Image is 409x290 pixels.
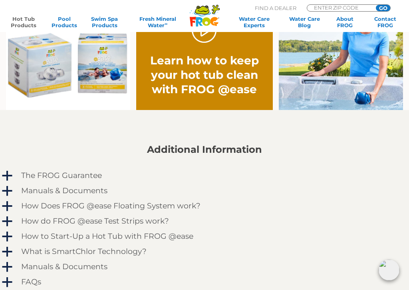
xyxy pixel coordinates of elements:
[0,184,409,197] a: a Manuals & Documents
[0,260,409,273] a: a Manuals & Documents
[21,186,107,195] h4: Manuals & Documents
[289,16,320,28] a: Water CareBlog
[329,16,361,28] a: AboutFROG
[255,4,296,12] p: Find A Dealer
[21,262,107,271] h4: Manuals & Documents
[1,200,13,212] span: a
[1,276,13,288] span: a
[0,215,409,228] a: a How do FROG @ease Test Strips work?
[21,278,41,286] h4: FAQs
[0,200,409,212] a: a How Does FROG @ease Floating System work?
[129,16,186,28] a: Fresh MineralWater∞
[89,16,120,28] a: Swim SpaProducts
[1,261,13,273] span: a
[165,22,167,26] sup: ∞
[150,53,259,96] h2: Learn how to keep your hot tub clean with FROG @ease
[229,16,280,28] a: Water CareExperts
[21,232,193,241] h4: How to Start-Up a Hot Tub with FROG @ease
[21,247,147,256] h4: What is SmartChlor Technology?
[21,202,201,210] h4: How Does FROG @ease Floating System work?
[376,5,390,11] input: GO
[8,16,40,28] a: Hot TubProducts
[379,260,399,280] img: openIcon
[48,16,80,28] a: PoolProducts
[21,217,169,226] h4: How do FROG @ease Test Strips work?
[1,185,13,197] span: a
[21,171,102,180] h4: The FROG Guarantee
[1,170,13,182] span: a
[0,245,409,258] a: a What is SmartChlor Technology?
[0,230,409,243] a: a How to Start-Up a Hot Tub with FROG @ease
[279,7,403,110] img: fpo-flippin-frog-2
[1,231,13,243] span: a
[0,144,409,155] h2: Additional Information
[0,169,409,182] a: a The FROG Guarantee
[369,16,401,28] a: ContactFROG
[0,276,409,288] a: a FAQs
[1,216,13,228] span: a
[6,7,130,110] img: Ease Packaging
[313,5,367,10] input: Zip Code Form
[1,246,13,258] span: a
